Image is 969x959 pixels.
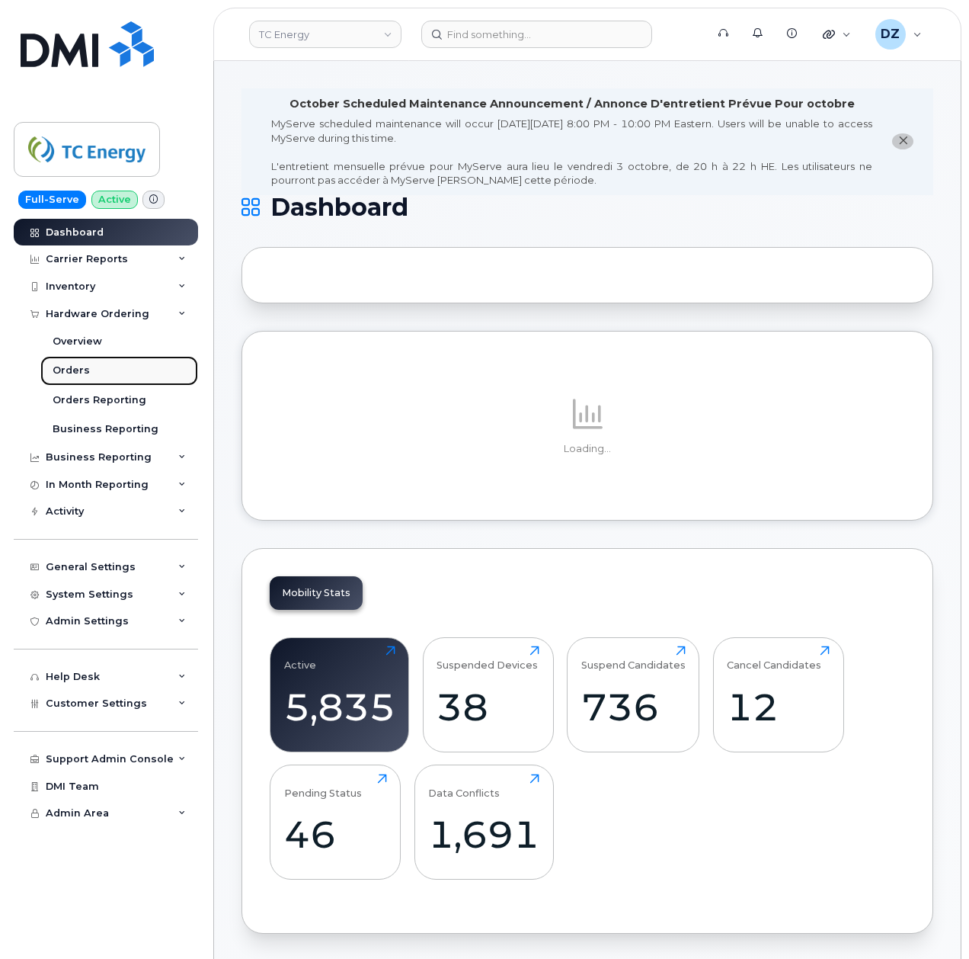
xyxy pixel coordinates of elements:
[284,774,362,799] div: Pending Status
[581,646,686,743] a: Suspend Candidates736
[581,685,686,730] div: 736
[284,646,395,743] a: Active5,835
[437,646,539,743] a: Suspended Devices38
[892,133,913,149] button: close notification
[271,117,872,188] div: MyServe scheduled maintenance will occur [DATE][DATE] 8:00 PM - 10:00 PM Eastern. Users will be u...
[284,646,316,671] div: Active
[437,646,538,671] div: Suspended Devices
[284,774,387,871] a: Pending Status46
[428,774,539,871] a: Data Conflicts1,691
[428,812,539,857] div: 1,691
[284,685,395,730] div: 5,835
[727,646,830,743] a: Cancel Candidates12
[437,685,539,730] div: 38
[581,646,686,671] div: Suspend Candidates
[727,646,821,671] div: Cancel Candidates
[270,442,905,456] p: Loading...
[727,685,830,730] div: 12
[428,774,500,799] div: Data Conflicts
[289,96,855,112] div: October Scheduled Maintenance Announcement / Annonce D'entretient Prévue Pour octobre
[270,196,408,219] span: Dashboard
[284,812,387,857] div: 46
[903,893,958,948] iframe: Messenger Launcher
